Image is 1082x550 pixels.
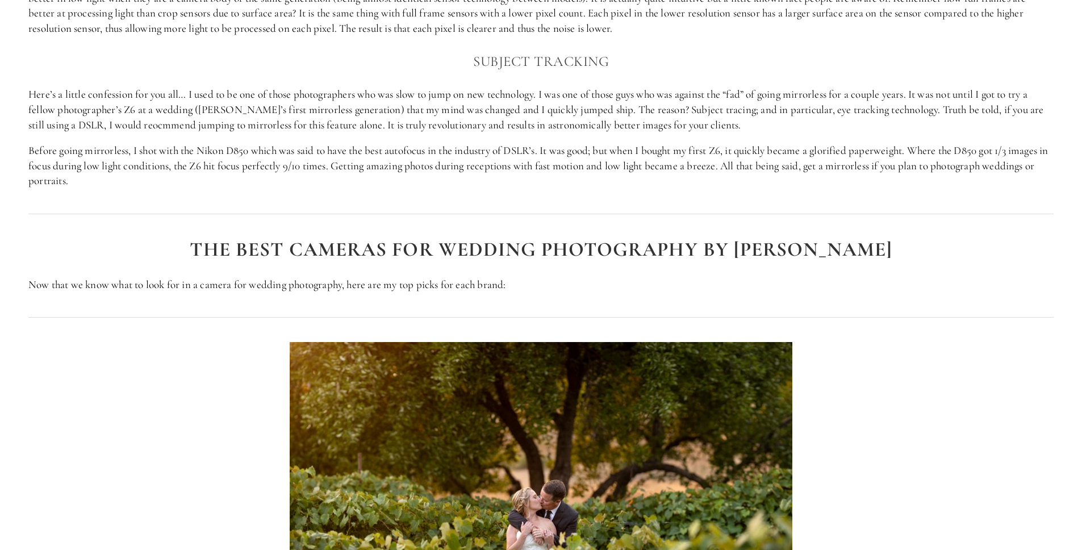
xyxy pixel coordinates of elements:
p: Before going mirrorless, I shot with the Nikon D850 which was said to have the best autofocus in ... [28,143,1054,189]
strong: The best cameras for wedding photography BY [PERSON_NAME] [190,238,893,261]
p: Here’s a little confession for you all… I used to be one of those photographers who was slow to j... [28,87,1054,132]
h3: Subject Tracking [28,50,1054,73]
p: Now that we know what to look for in a camera for wedding photography, here are my top picks for ... [28,277,1054,293]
